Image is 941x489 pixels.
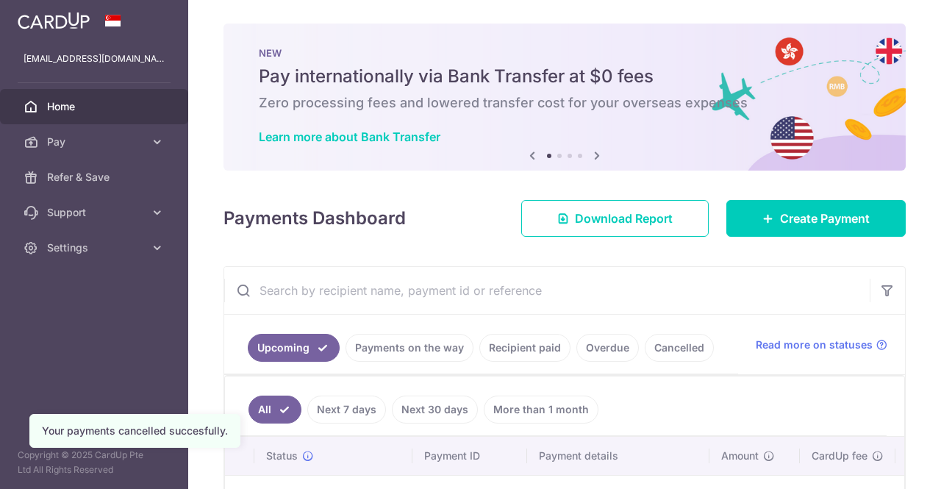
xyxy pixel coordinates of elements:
[47,205,144,220] span: Support
[259,65,870,88] h5: Pay internationally via Bank Transfer at $0 fees
[224,267,870,314] input: Search by recipient name, payment id or reference
[527,437,709,475] th: Payment details
[521,200,709,237] a: Download Report
[721,449,759,463] span: Amount
[47,99,144,114] span: Home
[412,437,527,475] th: Payment ID
[47,240,144,255] span: Settings
[18,12,90,29] img: CardUp
[259,129,440,144] a: Learn more about Bank Transfer
[307,396,386,424] a: Next 7 days
[645,334,714,362] a: Cancelled
[756,338,887,352] a: Read more on statuses
[847,445,926,482] iframe: Opens a widget where you can find more information
[248,334,340,362] a: Upcoming
[346,334,473,362] a: Payments on the way
[259,94,870,112] h6: Zero processing fees and lowered transfer cost for your overseas expenses
[259,47,870,59] p: NEW
[47,135,144,149] span: Pay
[780,210,870,227] span: Create Payment
[575,210,673,227] span: Download Report
[726,200,906,237] a: Create Payment
[248,396,301,424] a: All
[223,205,406,232] h4: Payments Dashboard
[479,334,570,362] a: Recipient paid
[484,396,598,424] a: More than 1 month
[266,449,298,463] span: Status
[24,51,165,66] p: [EMAIL_ADDRESS][DOMAIN_NAME]
[42,424,228,438] div: Your payments cancelled succesfully.
[223,24,906,171] img: Bank transfer banner
[392,396,478,424] a: Next 30 days
[47,170,144,185] span: Refer & Save
[756,338,873,352] span: Read more on statuses
[576,334,639,362] a: Overdue
[812,449,867,463] span: CardUp fee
